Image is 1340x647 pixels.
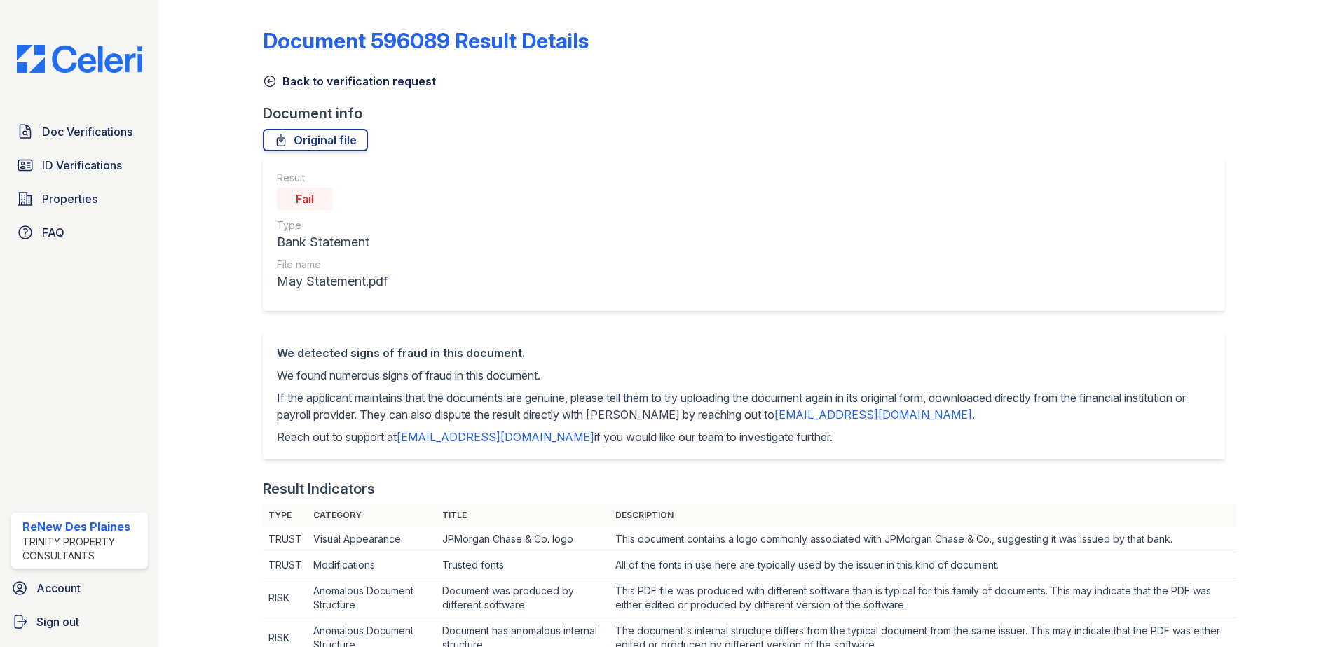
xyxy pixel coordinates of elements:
[437,578,610,618] td: Document was produced by different software
[277,367,1211,384] p: We found numerous signs of fraud in this document.
[277,258,388,272] div: File name
[11,118,148,146] a: Doc Verifications
[6,45,153,73] img: CE_Logo_Blue-a8612792a0a2168367f1c8372b55b34899dd931a85d93a1a3d3e32e68fde9ad4.png
[42,224,64,241] span: FAQ
[308,527,437,552] td: Visual Appearance
[263,578,308,618] td: RISK
[437,552,610,578] td: Trusted fonts
[1281,591,1326,633] iframe: chat widget
[774,408,972,422] a: [EMAIL_ADDRESS][DOMAIN_NAME]
[263,504,308,527] th: Type
[397,430,594,444] a: [EMAIL_ADDRESS][DOMAIN_NAME]
[277,272,388,291] div: May Statement.pdf
[308,504,437,527] th: Category
[42,123,132,140] span: Doc Verifications
[11,151,148,179] a: ID Verifications
[277,389,1211,423] p: If the applicant maintains that the documents are genuine, please tell them to try uploading the ...
[308,552,437,578] td: Modifications
[6,608,153,636] a: Sign out
[437,527,610,552] td: JPMorgan Chase & Co. logo
[11,185,148,213] a: Properties
[437,504,610,527] th: Title
[263,104,1236,123] div: Document info
[277,429,1211,445] p: Reach out to support at if you would like our team to investigate further.
[263,552,308,578] td: TRUST
[22,518,142,535] div: ReNew Des Plaines
[610,504,1236,527] th: Description
[22,535,142,563] div: Trinity Property Consultants
[277,232,388,252] div: Bank Statement
[610,527,1236,552] td: This document contains a logo commonly associated with JPMorgan Chase & Co., suggesting it was is...
[6,574,153,602] a: Account
[263,73,436,90] a: Back to verification request
[42,157,122,174] span: ID Verifications
[972,408,975,422] span: .
[42,190,97,207] span: Properties
[277,171,388,185] div: Result
[36,613,79,630] span: Sign out
[610,578,1236,618] td: This PDF file was produced with different software than is typical for this family of documents. ...
[277,188,333,210] div: Fail
[610,552,1236,578] td: All of the fonts in use here are typically used by the issuer in this kind of document.
[263,28,589,53] a: Document 596089 Result Details
[36,580,81,597] span: Account
[263,129,368,151] a: Original file
[308,578,437,618] td: Anomalous Document Structure
[11,218,148,246] a: FAQ
[277,218,388,232] div: Type
[277,345,1211,361] div: We detected signs of fraud in this document.
[263,479,375,499] div: Result Indicators
[263,527,308,552] td: TRUST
